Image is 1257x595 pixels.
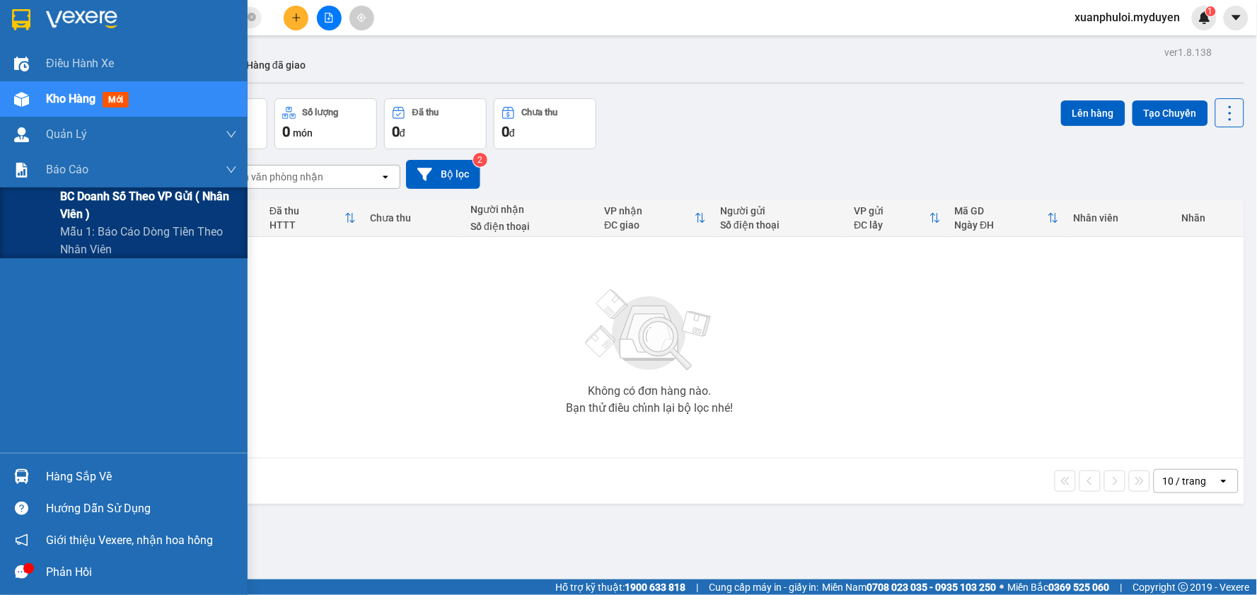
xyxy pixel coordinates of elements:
[88,45,188,55] span: TP.HCM -SÓC TRĂNG
[380,171,391,183] svg: open
[15,502,28,515] span: question-circle
[324,13,334,23] span: file-add
[1198,11,1211,24] img: icon-new-feature
[15,565,28,579] span: message
[1008,579,1110,595] span: Miền Bắc
[1061,100,1125,126] button: Lên hàng
[502,123,509,140] span: 0
[46,498,237,519] div: Hướng dẫn sử dụng
[282,123,290,140] span: 0
[854,219,929,231] div: ĐC lấy
[14,92,29,107] img: warehouse-icon
[1163,474,1207,488] div: 10 / trang
[274,98,377,149] button: Số lượng0món
[46,125,87,143] span: Quản Lý
[60,187,237,223] span: BC doanh số theo VP gửi ( nhân viên )
[955,205,1048,216] div: Mã GD
[696,579,698,595] span: |
[291,13,301,23] span: plus
[46,466,237,487] div: Hàng sắp về
[1178,582,1188,592] span: copyright
[226,164,237,175] span: down
[588,386,711,397] div: Không có đơn hàng nào.
[1165,45,1212,60] div: ver 1.8.138
[357,13,366,23] span: aim
[854,205,929,216] div: VP gửi
[1000,584,1004,590] span: ⚪️
[270,219,344,231] div: HTTT
[270,205,344,216] div: Đã thu
[46,54,115,72] span: Điều hành xe
[473,153,487,167] sup: 2
[1049,582,1110,593] strong: 0369 525 060
[46,531,213,549] span: Giới thiệu Vexere, nhận hoa hồng
[284,6,308,30] button: plus
[867,582,997,593] strong: 0708 023 035 - 0935 103 250
[226,129,237,140] span: down
[400,127,405,139] span: đ
[597,200,713,237] th: Toggle SortBy
[494,98,596,149] button: Chưa thu0đ
[823,579,997,595] span: Miền Nam
[317,6,342,30] button: file-add
[579,281,720,380] img: svg+xml;base64,PHN2ZyBjbGFzcz0ibGlzdC1wbHVnX19zdmciIHhtbG5zPSJodHRwOi8vd3d3LnczLm9yZy8yMDAwL3N2Zy...
[15,533,28,547] span: notification
[1218,475,1229,487] svg: open
[948,200,1067,237] th: Toggle SortBy
[604,219,695,231] div: ĐC giao
[262,200,363,237] th: Toggle SortBy
[349,6,374,30] button: aim
[384,98,487,149] button: Đã thu0đ
[1230,11,1243,24] span: caret-down
[1181,212,1236,224] div: Nhãn
[60,223,237,258] span: Mẫu 1: Báo cáo dòng tiền theo nhân viên
[566,403,733,414] div: Bạn thử điều chỉnh lại bộ lọc nhé!
[46,161,88,178] span: Báo cáo
[555,579,685,595] span: Hỗ trợ kỹ thuật:
[248,13,256,21] span: close-circle
[470,221,590,232] div: Số điện thoại
[12,9,30,30] img: logo-vxr
[293,127,313,139] span: món
[392,123,400,140] span: 0
[86,59,201,74] strong: PHIẾU GỬI HÀNG
[11,98,150,149] span: Gửi:
[470,204,590,215] div: Người nhận
[522,108,558,117] div: Chưa thu
[95,8,192,38] strong: XE KHÁCH MỸ DUYÊN
[720,219,840,231] div: Số điện thoại
[406,160,480,189] button: Bộ lọc
[14,469,29,484] img: warehouse-icon
[1120,579,1123,595] span: |
[412,108,439,117] div: Đã thu
[11,98,150,149] span: Trạm Sóc Trăng
[370,212,456,224] div: Chưa thu
[509,127,515,139] span: đ
[46,92,95,105] span: Kho hàng
[955,219,1048,231] div: Ngày ĐH
[103,92,129,108] span: mới
[14,57,29,71] img: warehouse-icon
[1208,6,1213,16] span: 1
[625,582,685,593] strong: 1900 633 818
[1073,212,1167,224] div: Nhân viên
[303,108,339,117] div: Số lượng
[1206,6,1216,16] sup: 1
[235,48,317,82] button: Hàng đã giao
[847,200,947,237] th: Toggle SortBy
[720,205,840,216] div: Người gửi
[604,205,695,216] div: VP nhận
[46,562,237,583] div: Phản hồi
[226,170,323,184] div: Chọn văn phòng nhận
[14,163,29,178] img: solution-icon
[709,579,819,595] span: Cung cấp máy in - giấy in:
[248,11,256,25] span: close-circle
[14,127,29,142] img: warehouse-icon
[1064,8,1192,26] span: xuanphuloi.myduyen
[1133,100,1208,126] button: Tạo Chuyến
[1224,6,1249,30] button: caret-down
